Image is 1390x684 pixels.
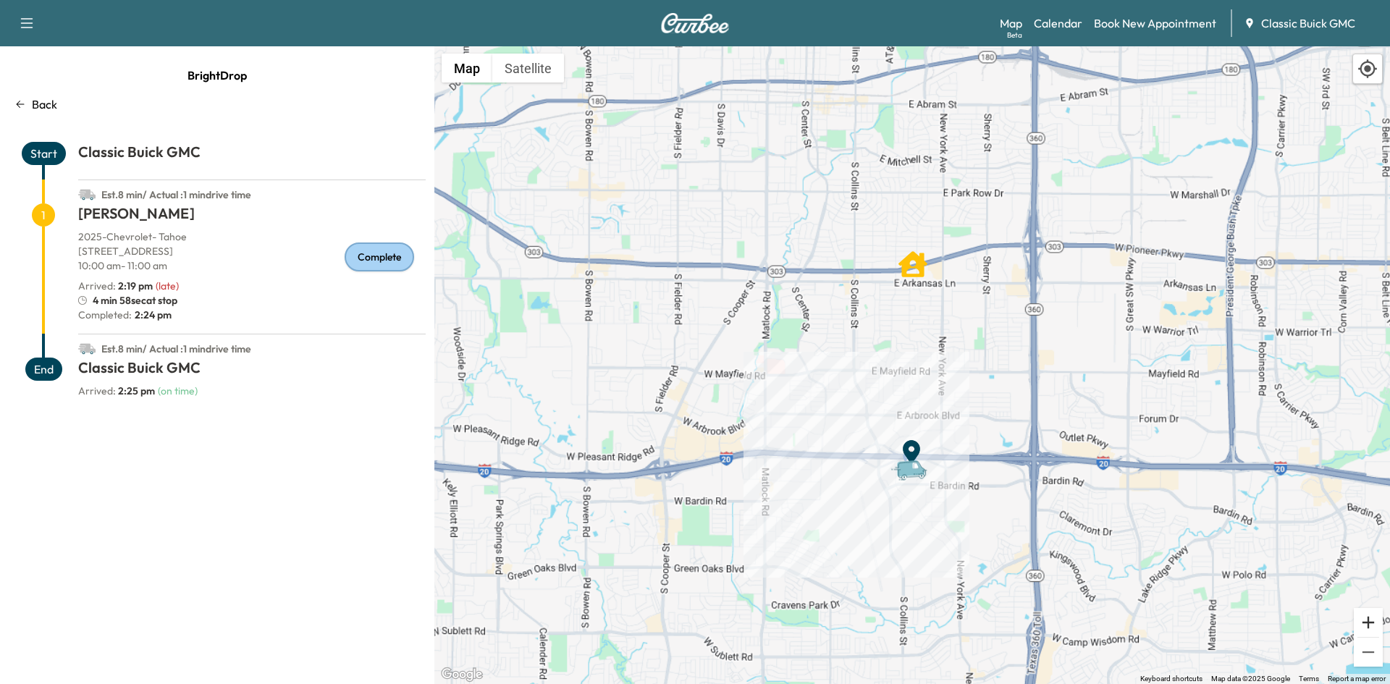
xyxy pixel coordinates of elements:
span: Map data ©2025 Google [1211,675,1290,683]
p: Completed: [78,308,426,322]
span: Start [22,142,66,165]
h1: Classic Buick GMC [78,358,426,384]
div: Beta [1007,30,1022,41]
p: Arrived : [78,384,155,398]
div: Recenter map [1352,54,1383,84]
button: Zoom in [1354,608,1383,637]
button: Keyboard shortcuts [1140,674,1202,684]
p: 10:00 am - 11:00 am [78,258,426,273]
span: 2:19 pm [118,279,153,292]
span: ( on time ) [158,384,198,397]
h1: [PERSON_NAME] [78,203,426,229]
img: Curbee Logo [660,13,730,33]
span: 2:25 pm [118,384,155,397]
a: Report a map error [1328,675,1386,683]
p: Back [32,96,57,113]
span: ( late ) [156,279,179,292]
span: Est. 8 min / Actual : 1 min drive time [101,342,251,355]
span: End [25,358,62,381]
p: Arrived : [78,279,153,293]
p: [STREET_ADDRESS] [78,244,426,258]
span: 4 min 58sec at stop [93,293,177,308]
h1: Classic Buick GMC [78,142,426,168]
button: Show street map [442,54,492,83]
a: MapBeta [1000,14,1022,32]
a: Book New Appointment [1094,14,1216,32]
div: Complete [345,242,414,271]
gmp-advanced-marker: Amir Tork [898,242,927,271]
button: Zoom out [1354,638,1383,667]
a: Terms (opens in new tab) [1299,675,1319,683]
button: Show satellite imagery [492,54,564,83]
span: 1 [32,203,55,227]
gmp-advanced-marker: End Point [897,431,926,460]
span: BrightDrop [188,61,247,90]
span: Est. 8 min / Actual : 1 min drive time [101,188,251,201]
span: 2:24 pm [132,308,172,322]
a: Open this area in Google Maps (opens a new window) [438,665,486,684]
p: 2025 - Chevrolet - Tahoe [78,229,426,244]
a: Calendar [1034,14,1082,32]
img: Google [438,665,486,684]
gmp-advanced-marker: Van [890,444,940,470]
span: Classic Buick GMC [1261,14,1355,32]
